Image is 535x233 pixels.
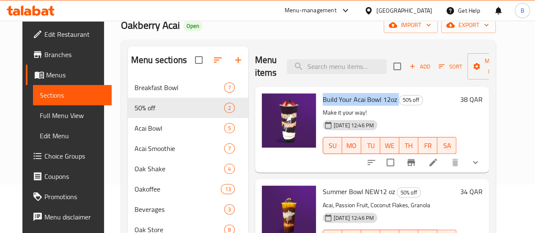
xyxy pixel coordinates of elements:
[422,140,434,152] span: FR
[406,60,433,73] button: Add
[44,171,105,181] span: Coupons
[33,126,112,146] a: Edit Menu
[406,60,433,73] span: Add item
[399,137,418,154] button: TH
[224,204,235,214] div: items
[131,54,187,66] h2: Menu sections
[323,107,457,118] p: Make it your way!
[224,82,235,93] div: items
[384,17,438,33] button: import
[134,164,224,174] div: Oak Shake
[437,137,456,154] button: SA
[134,204,224,214] span: Beverages
[361,152,381,173] button: sort-choices
[26,44,112,65] a: Branches
[330,214,377,222] span: [DATE] 12:46 PM
[323,200,457,211] p: Acai, Passion Fruit, Coconut Flakes, Granola
[40,110,105,121] span: Full Menu View
[460,93,482,105] h6: 38 QAR
[323,93,397,106] span: Build Your Acai Bowl 12oz
[134,184,221,194] span: Oakoffee
[342,137,361,154] button: MO
[26,207,112,227] a: Menu disclaimer
[33,85,112,105] a: Sections
[330,121,377,129] span: [DATE] 12:46 PM
[128,118,248,138] div: Acai Bowl5
[285,5,337,16] div: Menu-management
[225,84,234,92] span: 7
[44,192,105,202] span: Promotions
[26,146,112,166] a: Choice Groups
[448,20,489,30] span: export
[399,95,423,105] div: 50% off
[388,58,406,75] span: Select section
[225,165,234,173] span: 4
[262,93,316,148] img: Build Your Acai Bowl 12oz
[121,16,180,35] span: Oakberry Acai
[221,184,234,194] div: items
[128,179,248,199] div: Oakoffee13
[439,62,462,71] span: Sort
[44,212,105,222] span: Menu disclaimer
[225,206,234,214] span: 3
[221,185,234,193] span: 13
[323,185,395,198] span: Summer Bowl NEW12 oz
[26,65,112,85] a: Menus
[225,124,234,132] span: 5
[224,123,235,133] div: items
[134,123,224,133] div: Acai Bowl
[255,54,277,79] h2: Menu items
[401,152,421,173] button: Branch-specific-item
[428,157,438,167] a: Edit menu item
[346,140,358,152] span: MO
[128,199,248,219] div: Beverages3
[287,59,387,74] input: search
[441,140,453,152] span: SA
[224,164,235,174] div: items
[183,22,203,30] span: Open
[520,6,524,15] span: B
[403,140,415,152] span: TH
[467,53,524,79] button: Manage items
[399,95,423,105] span: 50% off
[44,29,105,39] span: Edit Restaurant
[365,140,377,152] span: TU
[445,152,465,173] button: delete
[381,154,399,171] span: Select to update
[380,137,399,154] button: WE
[384,140,396,152] span: WE
[128,77,248,98] div: Breakfast Bowl7
[26,186,112,207] a: Promotions
[46,70,105,80] span: Menus
[134,143,224,154] span: Acai Smoothie
[208,50,228,70] span: Sort sections
[465,152,486,173] button: show more
[190,51,208,69] span: Select all sections
[418,137,437,154] button: FR
[433,60,467,73] span: Sort items
[224,143,235,154] div: items
[225,145,234,153] span: 7
[44,49,105,60] span: Branches
[183,21,203,31] div: Open
[408,62,431,71] span: Add
[390,20,431,30] span: import
[134,82,224,93] span: Breakfast Bowl
[436,60,464,73] button: Sort
[397,188,420,197] span: 50% off
[225,104,234,112] span: 2
[40,131,105,141] span: Edit Menu
[128,159,248,179] div: Oak Shake4
[134,103,224,113] span: 50% off
[474,56,517,77] span: Manage items
[228,50,248,70] button: Add section
[26,166,112,186] a: Coupons
[44,151,105,161] span: Choice Groups
[40,90,105,100] span: Sections
[33,105,112,126] a: Full Menu View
